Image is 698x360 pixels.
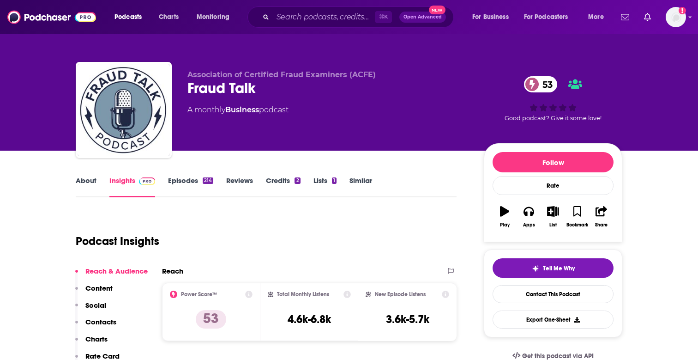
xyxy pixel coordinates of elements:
[386,312,429,326] h3: 3.6k-5.7k
[75,335,108,352] button: Charts
[273,10,375,24] input: Search podcasts, credits, & more...
[313,176,337,197] a: Lists1
[617,9,633,25] a: Show notifications dropdown
[349,176,372,197] a: Similar
[493,258,614,278] button: tell me why sparkleTell Me Why
[640,9,655,25] a: Show notifications dropdown
[75,267,148,284] button: Reach & Audience
[85,335,108,343] p: Charts
[524,76,557,92] a: 53
[666,7,686,27] img: User Profile
[666,7,686,27] button: Show profile menu
[566,222,588,228] div: Bookmark
[266,176,300,197] a: Credits2
[595,222,608,228] div: Share
[679,7,686,14] svg: Add a profile image
[203,177,213,184] div: 214
[114,11,142,24] span: Podcasts
[76,176,96,197] a: About
[375,291,426,298] h2: New Episode Listens
[493,200,517,233] button: Play
[543,265,575,272] span: Tell Me Why
[225,105,259,114] a: Business
[565,200,589,233] button: Bookmark
[288,312,331,326] h3: 4.6k-6.8k
[108,10,154,24] button: open menu
[588,11,604,24] span: More
[524,11,568,24] span: For Podcasters
[196,310,226,329] p: 53
[75,301,106,318] button: Social
[472,11,509,24] span: For Business
[187,104,289,116] div: A monthly podcast
[549,222,557,228] div: List
[85,267,148,275] p: Reach & Audience
[75,284,113,301] button: Content
[541,200,565,233] button: List
[159,11,179,24] span: Charts
[493,311,614,329] button: Export One-Sheet
[523,222,535,228] div: Apps
[181,291,217,298] h2: Power Score™
[85,317,116,326] p: Contacts
[429,6,445,14] span: New
[226,176,253,197] a: Reviews
[493,285,614,303] a: Contact This Podcast
[522,352,594,360] span: Get this podcast via API
[7,8,96,26] img: Podchaser - Follow, Share and Rate Podcasts
[168,176,213,197] a: Episodes214
[590,200,614,233] button: Share
[78,64,170,156] img: Fraud Talk
[500,222,510,228] div: Play
[533,76,557,92] span: 53
[532,265,539,272] img: tell me why sparkle
[162,267,183,275] h2: Reach
[505,115,602,122] span: Good podcast? Give it some love!
[466,10,520,24] button: open menu
[277,291,329,298] h2: Total Monthly Listens
[295,177,300,184] div: 2
[332,177,337,184] div: 1
[666,7,686,27] span: Logged in as notablypr2
[493,176,614,195] div: Rate
[153,10,184,24] a: Charts
[85,284,113,293] p: Content
[375,11,392,23] span: ⌘ K
[518,10,582,24] button: open menu
[256,6,463,28] div: Search podcasts, credits, & more...
[190,10,241,24] button: open menu
[109,176,155,197] a: InsightsPodchaser Pro
[484,70,622,128] div: 53Good podcast? Give it some love!
[493,152,614,172] button: Follow
[517,200,541,233] button: Apps
[582,10,615,24] button: open menu
[403,15,442,19] span: Open Advanced
[139,177,155,185] img: Podchaser Pro
[85,301,106,310] p: Social
[197,11,229,24] span: Monitoring
[399,12,446,23] button: Open AdvancedNew
[75,317,116,335] button: Contacts
[76,234,159,248] h1: Podcast Insights
[187,70,376,79] span: Association of Certified Fraud Examiners (ACFE)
